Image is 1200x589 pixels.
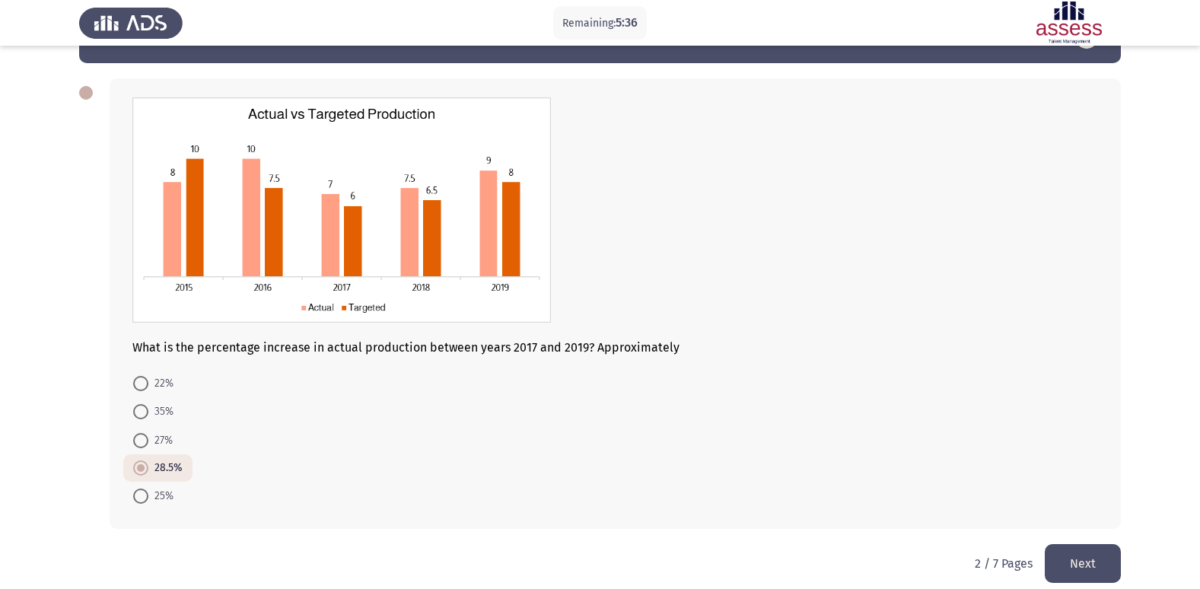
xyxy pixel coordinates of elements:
[616,15,638,30] span: 5:36
[79,2,183,44] img: Assess Talent Management logo
[148,374,173,393] span: 22%
[148,487,173,505] span: 25%
[562,14,638,33] p: Remaining:
[132,97,1098,355] div: What is the percentage increase in actual production between years 2017 and 2019? Approximately
[975,556,1033,571] p: 2 / 7 Pages
[148,431,173,450] span: 27%
[148,459,183,477] span: 28.5%
[1017,2,1121,44] img: Assessment logo of Assessment En (Focus & 16PD)
[148,403,173,421] span: 35%
[1045,544,1121,583] button: load next page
